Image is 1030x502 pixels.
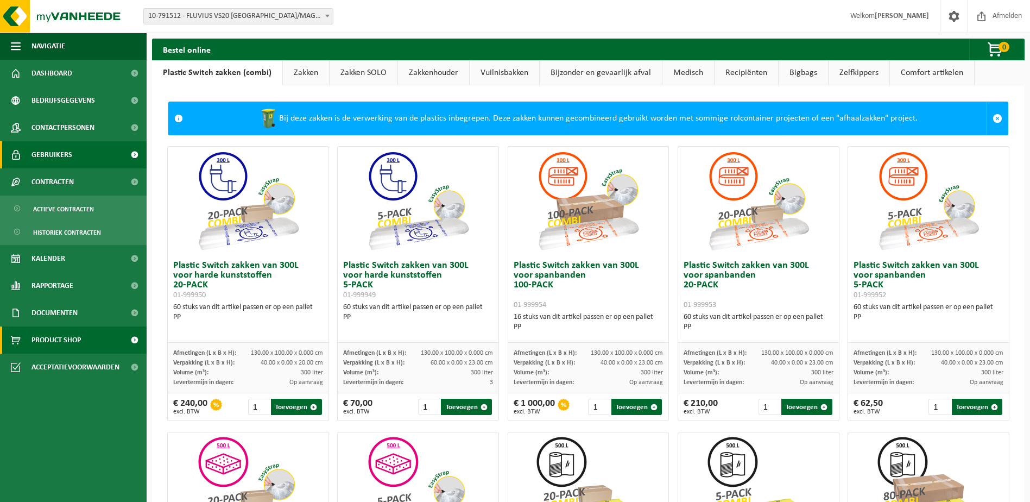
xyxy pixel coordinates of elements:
img: WB-0240-HPE-GN-50.png [257,108,279,129]
span: Levertermijn in dagen: [514,379,574,386]
div: PP [173,312,323,322]
a: Plastic Switch zakken (combi) [152,60,282,85]
span: Navigatie [31,33,65,60]
span: 10-791512 - FLUVIUS VS20 ANTWERPEN/MAGAZIJN, KLANTENKANTOOR EN INFRA - DEURNE [143,8,333,24]
a: Bigbags [779,60,828,85]
span: 01-999949 [343,291,376,299]
input: 1 [759,399,780,415]
span: excl. BTW [514,409,555,415]
img: 01-999952 [874,147,983,255]
img: 01-999954 [534,147,642,255]
span: Dashboard [31,60,72,87]
span: Levertermijn in dagen: [854,379,914,386]
div: 60 stuks van dit artikel passen er op een pallet [684,312,833,332]
span: 130.00 x 100.00 x 0.000 cm [931,350,1003,356]
span: Op aanvraag [289,379,323,386]
span: Op aanvraag [629,379,663,386]
h3: Plastic Switch zakken van 300L voor harde kunststoffen 5-PACK [343,261,493,300]
span: Afmetingen (L x B x H): [514,350,577,356]
a: Zakkenhouder [398,60,469,85]
div: PP [684,322,833,332]
input: 1 [588,399,610,415]
span: Verpakking (L x B x H): [854,360,915,366]
h3: Plastic Switch zakken van 300L voor harde kunststoffen 20-PACK [173,261,323,300]
span: excl. BTW [684,409,718,415]
span: 3 [490,379,493,386]
span: Verpakking (L x B x H): [173,360,235,366]
a: Comfort artikelen [890,60,974,85]
div: 60 stuks van dit artikel passen er op een pallet [854,303,1003,322]
img: 01-999950 [194,147,302,255]
span: excl. BTW [854,409,883,415]
span: Op aanvraag [970,379,1003,386]
a: Zakken [283,60,329,85]
h3: Plastic Switch zakken van 300L voor spanbanden 5-PACK [854,261,1003,300]
img: 01-999949 [364,147,472,255]
span: Verpakking (L x B x H): [684,360,745,366]
span: Contracten [31,168,74,196]
span: Actieve contracten [33,199,94,219]
span: 300 liter [811,369,833,376]
span: 0 [999,42,1009,52]
button: Toevoegen [952,399,1002,415]
a: Zelfkippers [829,60,889,85]
span: Afmetingen (L x B x H): [343,350,406,356]
h2: Bestel online [152,39,222,60]
a: Actieve contracten [3,198,144,219]
span: 40.00 x 0.00 x 23.00 cm [941,360,1003,366]
button: 0 [969,39,1023,60]
span: Volume (m³): [514,369,549,376]
span: 01-999952 [854,291,886,299]
a: Recipiënten [715,60,778,85]
span: 40.00 x 0.00 x 23.00 cm [771,360,833,366]
div: € 70,00 [343,399,372,415]
span: 130.00 x 100.00 x 0.000 cm [251,350,323,356]
span: Verpakking (L x B x H): [343,360,405,366]
span: Volume (m³): [343,369,378,376]
span: Bedrijfsgegevens [31,87,95,114]
div: PP [854,312,1003,322]
a: Vuilnisbakken [470,60,539,85]
a: Historiek contracten [3,222,144,242]
div: PP [343,312,493,322]
div: € 1 000,00 [514,399,555,415]
span: 40.00 x 0.00 x 20.00 cm [261,360,323,366]
a: Bijzonder en gevaarlijk afval [540,60,662,85]
input: 1 [928,399,950,415]
span: Afmetingen (L x B x H): [684,350,747,356]
span: 300 liter [981,369,1003,376]
span: Gebruikers [31,141,72,168]
span: Documenten [31,299,78,327]
button: Toevoegen [781,399,832,415]
div: PP [514,322,664,332]
span: Volume (m³): [854,369,889,376]
span: Afmetingen (L x B x H): [173,350,236,356]
span: Rapportage [31,272,73,299]
h3: Plastic Switch zakken van 300L voor spanbanden 20-PACK [684,261,833,310]
span: 130.00 x 100.00 x 0.000 cm [761,350,833,356]
span: Volume (m³): [684,369,719,376]
span: Contactpersonen [31,114,94,141]
div: € 240,00 [173,399,207,415]
div: € 62,50 [854,399,883,415]
a: Medisch [662,60,714,85]
span: 40.00 x 0.00 x 23.00 cm [601,360,663,366]
div: 60 stuks van dit artikel passen er op een pallet [343,303,493,322]
div: 60 stuks van dit artikel passen er op een pallet [173,303,323,322]
span: Kalender [31,245,65,272]
span: Historiek contracten [33,222,101,243]
span: excl. BTW [343,409,372,415]
span: Levertermijn in dagen: [684,379,744,386]
span: Levertermijn in dagen: [343,379,403,386]
a: Sluit melding [987,102,1008,135]
strong: [PERSON_NAME] [875,12,929,20]
input: 1 [418,399,440,415]
span: 130.00 x 100.00 x 0.000 cm [591,350,663,356]
button: Toevoegen [441,399,491,415]
span: 10-791512 - FLUVIUS VS20 ANTWERPEN/MAGAZIJN, KLANTENKANTOOR EN INFRA - DEURNE [144,9,333,24]
span: Volume (m³): [173,369,208,376]
span: Verpakking (L x B x H): [514,360,575,366]
button: Toevoegen [271,399,321,415]
span: 300 liter [641,369,663,376]
span: 01-999954 [514,301,546,309]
